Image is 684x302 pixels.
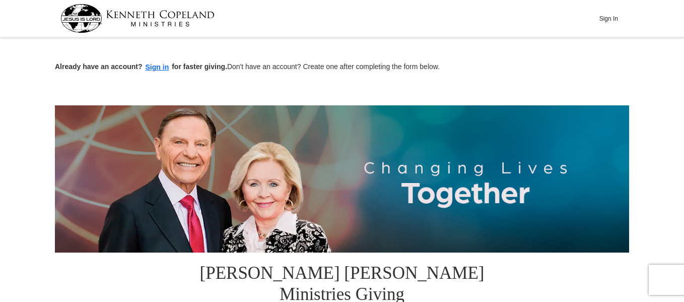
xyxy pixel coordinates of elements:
p: Don't have an account? Create one after completing the form below. [55,62,629,73]
button: Sign in [143,62,172,73]
button: Sign In [593,11,624,26]
strong: Already have an account? for faster giving. [55,63,227,71]
img: kcm-header-logo.svg [60,4,215,33]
